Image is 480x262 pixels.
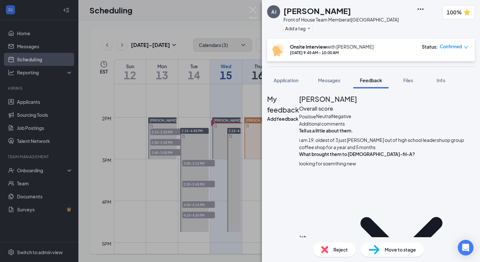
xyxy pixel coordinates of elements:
h1: [PERSON_NAME] [283,5,351,16]
span: i am 19, oldest of 3 just [PERSON_NAME] out of high school leadershuop group coffee shop for a ye... [299,137,464,150]
span: Move to stage [385,246,416,253]
div: AJ [271,8,276,15]
div: Status : [422,43,438,50]
h2: [PERSON_NAME] [299,94,475,104]
span: Application [274,77,298,83]
div: Neutral [316,113,332,120]
span: down [464,45,468,50]
div: What brought them to [DEMOGRAPHIC_DATA]-fil-A? [299,151,415,157]
span: 100% [447,8,462,16]
button: Add feedback [267,115,298,122]
span: Confirmed [440,43,462,50]
svg: Plus [307,26,311,30]
span: Additional comments [299,120,345,127]
span: Reject [333,246,348,253]
div: Open Intercom Messenger [458,240,473,255]
svg: Ellipses [417,5,424,13]
span: Messages [318,77,340,83]
h3: Overall score [299,104,475,113]
b: Onsite Interview [290,44,327,50]
div: Job Experience [299,234,327,247]
span: Info [437,77,445,83]
span: Feedback [360,77,382,83]
button: PlusAdd a tag [283,25,312,32]
div: Front of House Team Member at [GEOGRAPHIC_DATA] [283,16,399,23]
span: looking for soemthing new [299,161,356,166]
span: Files [403,77,413,83]
div: Tell us a little about them. [299,127,353,134]
h2: My feedback [267,94,299,115]
div: Negative [332,113,351,120]
div: [DATE] 9:45 AM - 10:00 AM [290,50,374,55]
div: with [PERSON_NAME] [290,43,374,50]
div: Positive [299,113,316,120]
